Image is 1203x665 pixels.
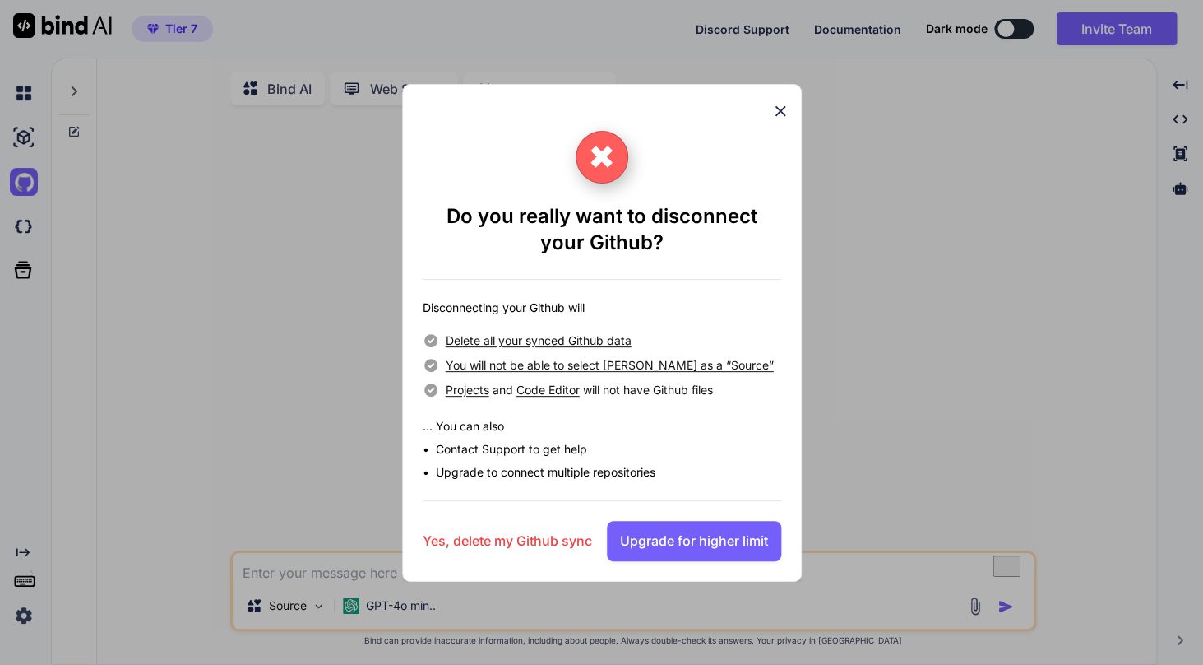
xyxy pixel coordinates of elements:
span: Upgrade for higher limit [620,531,768,551]
p: • Upgrade to connect multiple repositories [423,464,781,481]
span: You will not be able to select [PERSON_NAME] as a “Source” [446,358,774,372]
span: and will not have Github files [446,382,713,398]
h1: Do you really want to disconnect your Github? [423,203,781,256]
span: ✖ [588,133,616,182]
p: ... You can also [423,418,781,435]
p: • Contact Support to get help [423,441,781,458]
span: Projects [446,383,489,397]
h3: Yes, delete my Github sync [423,531,592,551]
p: Disconnecting your Github will [423,300,781,316]
button: Upgrade for higher limit [607,521,781,561]
span: Code Editor [516,383,580,397]
span: Delete all your synced Github data [446,333,632,347]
